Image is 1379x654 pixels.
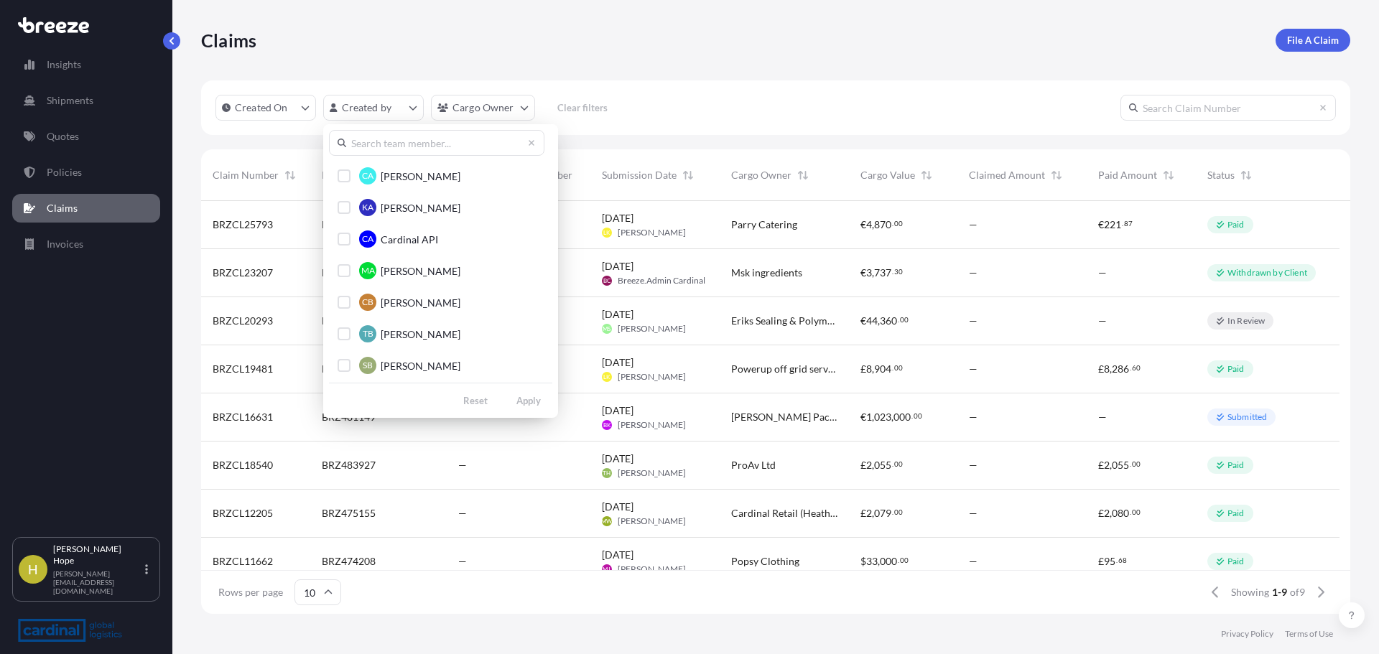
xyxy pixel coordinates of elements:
span: [PERSON_NAME] [381,296,460,310]
span: KA [362,200,373,215]
p: Reset [463,393,488,408]
div: createdBy Filter options [323,124,558,418]
button: Apply [505,389,552,412]
button: CACardinal API [329,225,552,253]
button: TB[PERSON_NAME] [329,319,552,348]
span: Cardinal API [381,233,438,247]
p: Apply [516,393,541,408]
button: CB[PERSON_NAME] [329,288,552,317]
span: [PERSON_NAME] [381,169,460,184]
span: [PERSON_NAME] [381,359,460,373]
span: TB [363,327,373,341]
button: MA[PERSON_NAME] [329,256,552,285]
span: SB [363,358,373,373]
span: CB [362,295,373,309]
span: CA [362,232,373,246]
div: Select Option [329,162,552,377]
span: [PERSON_NAME] [381,201,460,215]
input: Search team member... [329,130,544,156]
button: Reset [452,389,499,412]
span: CA [362,169,373,183]
button: KA[PERSON_NAME] [329,193,552,222]
button: SB[PERSON_NAME] [329,351,552,380]
span: [PERSON_NAME] [381,264,460,279]
span: [PERSON_NAME] [381,327,460,342]
button: CA[PERSON_NAME] [329,162,552,190]
span: MA [361,263,375,278]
